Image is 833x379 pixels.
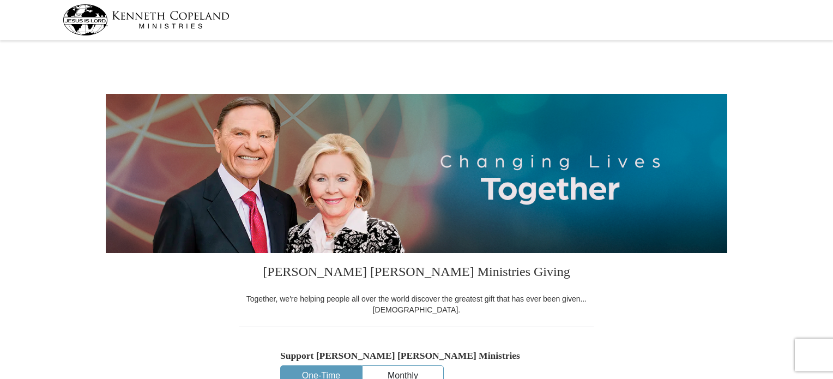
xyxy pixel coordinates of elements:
h3: [PERSON_NAME] [PERSON_NAME] Ministries Giving [239,253,594,293]
h5: Support [PERSON_NAME] [PERSON_NAME] Ministries [280,350,553,362]
div: Together, we're helping people all over the world discover the greatest gift that has ever been g... [239,293,594,315]
img: kcm-header-logo.svg [63,4,230,35]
